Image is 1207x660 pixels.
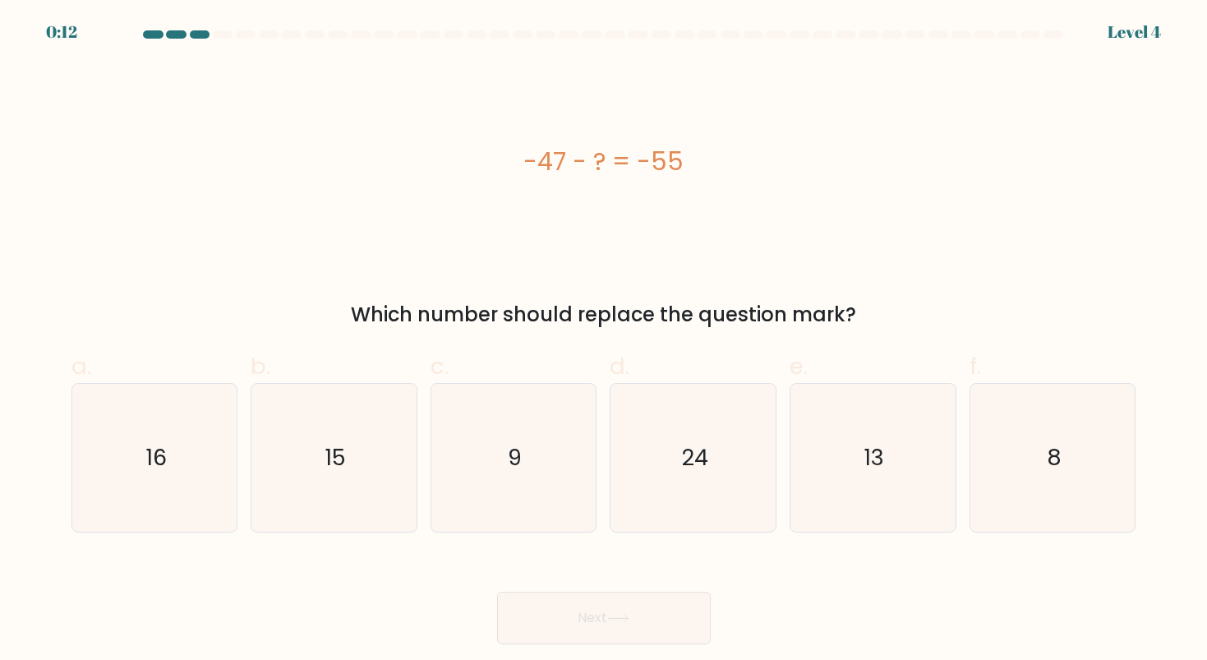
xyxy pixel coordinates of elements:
text: 15 [325,442,346,473]
span: d. [610,350,629,382]
button: Next [497,592,711,644]
div: Level 4 [1108,20,1161,44]
text: 8 [1047,442,1062,473]
text: 13 [864,442,885,473]
text: 16 [145,442,167,473]
div: 0:12 [46,20,77,44]
span: f. [970,350,981,382]
span: a. [71,350,91,382]
span: c. [431,350,449,382]
div: Which number should replace the question mark? [81,300,1126,330]
span: e. [790,350,808,382]
span: b. [251,350,270,382]
text: 9 [508,442,522,473]
div: -47 - ? = -55 [71,143,1136,180]
text: 24 [682,442,708,473]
